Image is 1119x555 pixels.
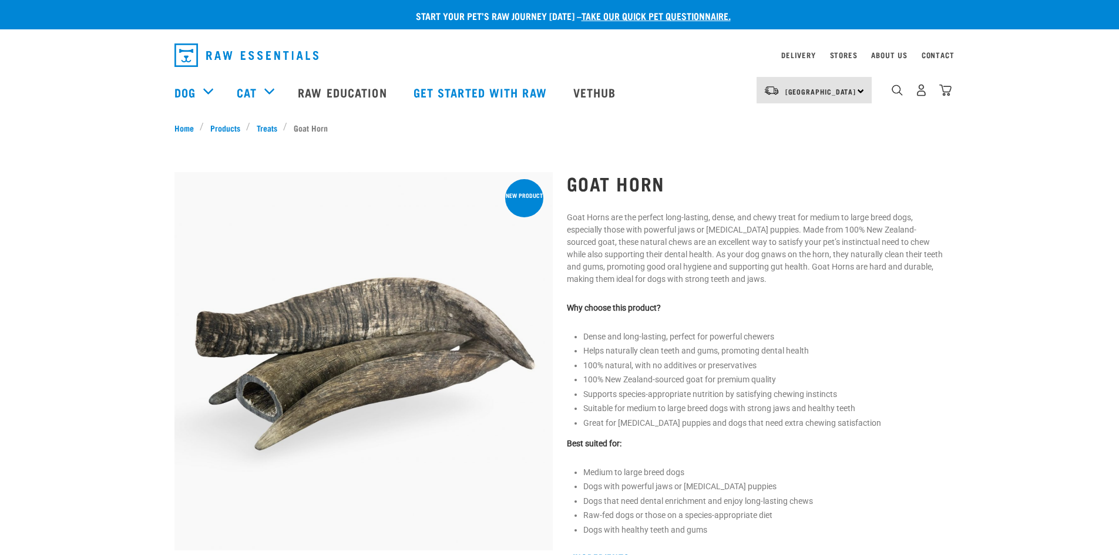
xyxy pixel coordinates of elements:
li: Supports species-appropriate nutrition by satisfying chewing instincts [583,388,945,401]
a: Dog [174,83,196,101]
a: Raw Education [286,69,401,116]
li: Raw-fed dogs or those on a species-appropriate diet [583,509,945,522]
li: Great for [MEDICAL_DATA] puppies and dogs that need extra chewing satisfaction [583,417,945,429]
li: Dogs with powerful jaws or [MEDICAL_DATA] puppies [583,480,945,493]
a: About Us [871,53,907,57]
img: Raw Essentials Logo [174,43,318,67]
img: home-icon-1@2x.png [892,85,903,96]
li: 100% New Zealand-sourced goat for premium quality [583,374,945,386]
a: Delivery [781,53,815,57]
li: Suitable for medium to large breed dogs with strong jaws and healthy teeth [583,402,945,415]
li: Helps naturally clean teeth and gums, promoting dental health [583,345,945,357]
li: 100% natural, with no additives or preservatives [583,359,945,372]
img: IMG 7921 [174,172,553,550]
img: van-moving.png [764,85,779,96]
li: Dense and long-lasting, perfect for powerful chewers [583,331,945,343]
li: Medium to large breed dogs [583,466,945,479]
a: Get started with Raw [402,69,562,116]
a: Vethub [562,69,631,116]
h1: Goat Horn [567,173,945,194]
nav: breadcrumbs [174,122,945,134]
a: Treats [250,122,283,134]
nav: dropdown navigation [165,39,955,72]
a: Home [174,122,200,134]
img: home-icon@2x.png [939,84,952,96]
li: Dogs that need dental enrichment and enjoy long-lasting chews [583,495,945,507]
p: Goat Horns are the perfect long-lasting, dense, and chewy treat for medium to large breed dogs, e... [567,211,945,285]
a: Cat [237,83,257,101]
span: [GEOGRAPHIC_DATA] [785,89,856,93]
a: Stores [830,53,858,57]
strong: Best suited for: [567,439,621,448]
a: Contact [922,53,955,57]
strong: Why choose this product? [567,303,661,312]
img: user.png [915,84,928,96]
li: Dogs with healthy teeth and gums [583,524,945,536]
a: take our quick pet questionnaire. [582,13,731,18]
a: Products [204,122,246,134]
